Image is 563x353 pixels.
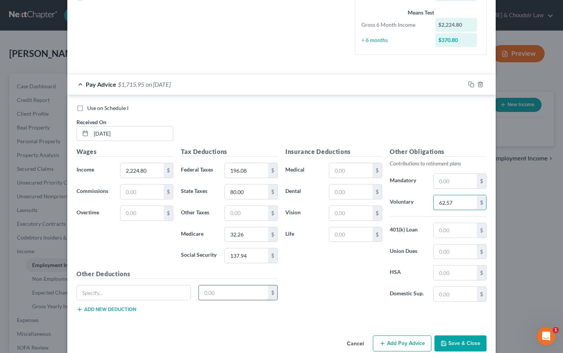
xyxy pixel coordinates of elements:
[225,163,268,178] input: 0.00
[281,227,325,242] label: Life
[177,184,221,199] label: State Taxes
[87,105,129,111] span: Use on Schedule I
[477,287,486,301] div: $
[199,285,268,300] input: 0.00
[76,306,136,313] button: Add new deduction
[120,163,164,178] input: 0.00
[386,244,430,259] label: Union Dues
[358,36,431,44] div: ÷ 6 months
[434,174,477,188] input: 0.00
[120,185,164,199] input: 0.00
[361,9,480,16] div: Means Test
[329,206,373,220] input: 0.00
[434,245,477,259] input: 0.00
[225,185,268,199] input: 0.00
[225,227,268,242] input: 0.00
[477,223,486,238] div: $
[537,327,555,345] iframe: Intercom live chat
[118,81,144,88] span: $1,715.95
[120,206,164,220] input: 0.00
[225,248,268,263] input: 0.00
[329,227,373,242] input: 0.00
[435,18,477,32] div: $2,224.80
[390,147,487,157] h5: Other Obligations
[373,163,382,178] div: $
[329,163,373,178] input: 0.00
[477,174,486,188] div: $
[268,163,277,178] div: $
[164,163,173,178] div: $
[77,285,190,300] input: Specify...
[268,227,277,242] div: $
[177,163,221,178] label: Federal Taxes
[435,33,477,47] div: $370.80
[341,336,370,351] button: Cancel
[477,266,486,280] div: $
[434,223,477,238] input: 0.00
[386,223,430,238] label: 401(k) Loan
[329,185,373,199] input: 0.00
[164,206,173,220] div: $
[73,206,116,221] label: Overtime
[373,206,382,220] div: $
[281,163,325,178] label: Medical
[177,227,221,242] label: Medicare
[225,206,268,220] input: 0.00
[285,147,382,157] h5: Insurance Deductions
[434,287,477,301] input: 0.00
[146,81,171,88] span: on [DATE]
[268,248,277,263] div: $
[386,287,430,302] label: Domestic Sup.
[76,147,173,157] h5: Wages
[281,206,325,221] label: Vision
[177,248,221,263] label: Social Security
[358,21,431,29] div: Gross 6 Month Income
[268,206,277,220] div: $
[477,195,486,210] div: $
[373,227,382,242] div: $
[553,327,559,333] span: 1
[477,245,486,259] div: $
[86,81,116,88] span: Pay Advice
[390,160,487,167] p: Contributions to retirement plans
[386,195,430,210] label: Voluntary
[73,184,116,199] label: Commissions
[373,185,382,199] div: $
[386,173,430,189] label: Mandatory
[434,335,487,351] button: Save & Close
[268,185,277,199] div: $
[268,285,277,300] div: $
[434,195,477,210] input: 0.00
[181,147,278,157] h5: Tax Deductions
[76,166,94,173] span: Income
[434,266,477,280] input: 0.00
[91,126,173,141] input: MM/DD/YYYY
[373,335,431,351] button: Add Pay Advice
[177,206,221,221] label: Other Taxes
[386,265,430,280] label: HSA
[76,269,278,279] h5: Other Deductions
[76,119,106,125] span: Received On
[281,184,325,199] label: Dental
[164,185,173,199] div: $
